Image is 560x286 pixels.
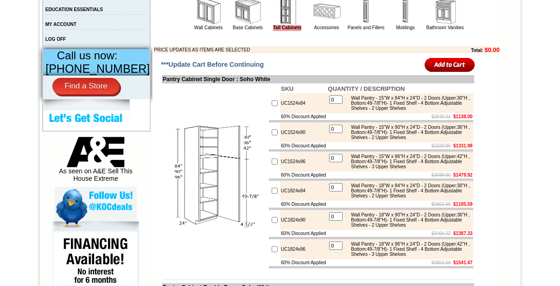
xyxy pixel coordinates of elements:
a: Moldings [396,25,414,30]
a: Wall Cabinets [194,25,223,30]
span: [PHONE_NUMBER] [45,62,150,75]
s: $3699.80 [431,172,451,178]
td: UC1524x84 [280,93,327,113]
b: $1387.33 [453,231,473,236]
s: $2963.98 [431,202,451,207]
a: Bathroom Vanities [426,25,464,30]
b: SKU [281,85,293,92]
td: 60% Discount Applied [280,113,327,120]
a: Tall Cabinets [273,25,302,31]
b: $0.00 [484,46,500,53]
a: Base Cabinets [233,25,263,30]
s: $3853.69 [431,260,451,265]
b: $1541.47 [453,260,473,265]
div: Wall Pantry - 15"W x 84"H x 24"D - 2 Doors (Upper:30"H , Bottom:49-7/8"H)- 1 Fixed Shelf - 4 Bott... [346,95,471,111]
b: Total: [471,48,483,53]
div: Wall Pantry - 18"W x 90"H x 24"D - 2 Doors (Upper:36"H , Bottom:49-7/8"H)- 1 Fixed Shelf - 4 Bott... [346,212,471,228]
b: $1331.98 [453,143,473,148]
a: MY ACCOUNT [45,22,76,27]
td: PRICE UPDATES AS ITEMS ARE SELECTED [154,46,420,53]
td: UC1824x84 [280,181,327,201]
a: LOG OFF [45,37,66,42]
td: UC1824x96 [280,239,327,259]
b: QUANTITY / DESCRIPTION [328,85,405,92]
span: ***Update Cart Before Continuing [161,61,264,68]
div: Wall Pantry - 18"W x 84"H x 24"D - 2 Doors (Upper:30"H , Bottom:49-7/8"H)- 1 Fixed Shelf - 4 Bott... [346,183,471,198]
div: Wall Pantry - 15"W x 90"H x 24"D - 2 Doors (Upper:36"H , Bottom:49-7/8"H)- 1 Fixed Shelf - 4 Bott... [346,125,471,140]
b: $1138.00 [453,114,473,119]
td: 60% Discount Applied [280,230,327,237]
img: Pantry Cabinet Single Door [163,124,267,229]
s: $3468.32 [431,231,451,236]
s: $3329.95 [431,143,451,148]
span: Call us now: [57,49,118,62]
div: As seen on A&E Sell This House Extreme [55,137,137,187]
td: UC1524x90 [280,122,327,142]
b: $1479.92 [453,172,473,178]
a: Panels and Fillers [348,25,384,30]
a: Find a Store [52,78,120,95]
td: Pantry Cabinet Single Door : Soho White [162,75,474,83]
td: 60% Discount Applied [280,201,327,208]
a: EDUCATION ESSENTIALS [45,7,103,12]
input: Add to Cart [425,57,475,72]
td: 60% Discount Applied [280,142,327,149]
td: UC1824x90 [280,210,327,230]
td: 60% Discount Applied [280,259,327,266]
b: $1185.59 [453,202,473,207]
s: $2845.01 [431,114,451,119]
a: Accessories [314,25,339,30]
td: UC1524x96 [280,152,327,172]
td: 60% Discount Applied [280,172,327,178]
div: Wall Pantry - 18"W x 96"H x 24"D - 2 Doors (Upper:42"H , Bottom:49-7/8"H)- 1 Fixed Shelf - 4 Bott... [346,242,471,257]
div: Wall Pantry - 15"W x 96"H x 24"D - 2 Doors (Upper:42"H , Bottom:49-7/8"H)- 1 Fixed Shelf - 4 Bott... [346,154,471,169]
